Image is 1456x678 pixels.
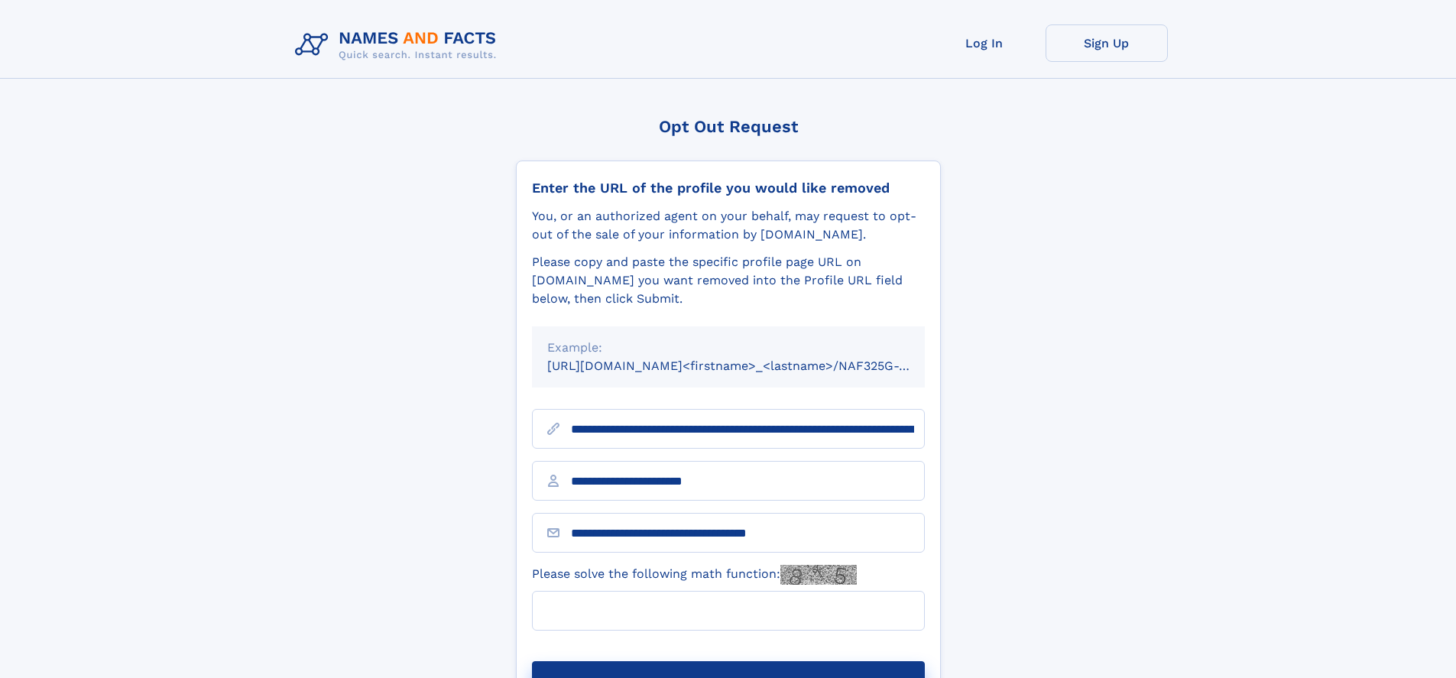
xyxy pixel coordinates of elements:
a: Log In [923,24,1046,62]
label: Please solve the following math function: [532,565,857,585]
div: You, or an authorized agent on your behalf, may request to opt-out of the sale of your informatio... [532,207,925,244]
div: Please copy and paste the specific profile page URL on [DOMAIN_NAME] you want removed into the Pr... [532,253,925,308]
a: Sign Up [1046,24,1168,62]
div: Opt Out Request [516,117,941,136]
img: Logo Names and Facts [289,24,509,66]
div: Example: [547,339,910,357]
div: Enter the URL of the profile you would like removed [532,180,925,196]
small: [URL][DOMAIN_NAME]<firstname>_<lastname>/NAF325G-xxxxxxxx [547,358,954,373]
